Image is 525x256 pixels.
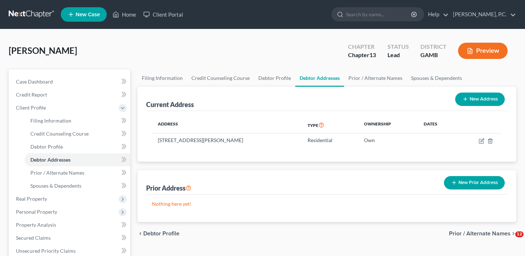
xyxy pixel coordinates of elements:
[30,131,89,137] span: Credit Counseling Course
[143,231,179,236] span: Debtor Profile
[30,144,63,150] span: Debtor Profile
[25,166,130,179] a: Prior / Alternate Names
[346,8,412,21] input: Search by name...
[146,100,194,109] div: Current Address
[254,69,295,87] a: Debtor Profile
[146,184,191,192] div: Prior Address
[25,153,130,166] a: Debtor Addresses
[348,43,376,51] div: Chapter
[295,69,344,87] a: Debtor Addresses
[109,8,140,21] a: Home
[137,231,143,236] i: chevron_left
[30,157,71,163] span: Debtor Addresses
[137,231,179,236] button: chevron_left Debtor Profile
[302,133,358,147] td: Residential
[25,140,130,153] a: Debtor Profile
[25,179,130,192] a: Spouses & Dependents
[10,218,130,231] a: Property Analysis
[9,45,77,56] span: [PERSON_NAME]
[16,91,47,98] span: Credit Report
[511,231,516,236] i: chevron_right
[458,43,508,59] button: Preview
[418,117,457,133] th: Dates
[10,88,130,101] a: Credit Report
[16,196,47,202] span: Real Property
[302,117,358,133] th: Type
[30,183,81,189] span: Spouses & Dependents
[152,133,302,147] td: [STREET_ADDRESS][PERSON_NAME]
[25,114,130,127] a: Filing Information
[420,51,446,59] div: GAMB
[25,127,130,140] a: Credit Counseling Course
[444,176,505,189] button: New Prior Address
[388,43,409,51] div: Status
[515,231,524,237] span: 12
[407,69,466,87] a: Spouses & Dependents
[344,69,407,87] a: Prior / Alternate Names
[76,12,100,17] span: New Case
[388,51,409,59] div: Lead
[424,8,449,21] a: Help
[348,51,376,59] div: Chapter
[449,8,516,21] a: [PERSON_NAME], P.C.
[137,69,187,87] a: Filing Information
[152,200,502,208] p: Nothing here yet!
[10,75,130,88] a: Case Dashboard
[152,117,302,133] th: Address
[500,231,518,249] iframe: Intercom live chat
[10,231,130,244] a: Secured Claims
[16,104,46,111] span: Client Profile
[16,78,53,85] span: Case Dashboard
[16,248,76,254] span: Unsecured Priority Claims
[369,51,376,58] span: 13
[449,231,511,236] span: Prior / Alternate Names
[455,93,505,106] button: New Address
[30,118,71,124] span: Filing Information
[16,209,57,215] span: Personal Property
[358,133,418,147] td: Own
[16,235,51,241] span: Secured Claims
[449,231,516,236] button: Prior / Alternate Names chevron_right
[187,69,254,87] a: Credit Counseling Course
[30,170,84,176] span: Prior / Alternate Names
[140,8,187,21] a: Client Portal
[420,43,446,51] div: District
[358,117,418,133] th: Ownership
[16,222,56,228] span: Property Analysis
